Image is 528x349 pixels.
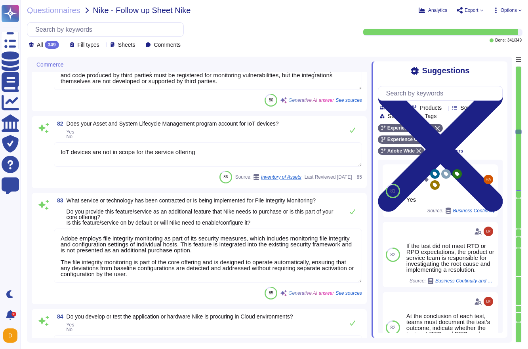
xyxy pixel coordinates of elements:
[37,42,43,48] span: All
[484,297,493,306] img: user
[382,86,502,100] input: Search by keywords
[67,120,279,127] span: Does your Asset and System Lifecycle Management program account for IoT devices?
[54,142,362,167] textarea: IoT devices are not in scope for the service offering
[27,6,80,14] span: Questionnaires
[67,313,293,320] span: Do you develop or test the application or hardware Nike is procuring in Cloud environments?
[484,175,493,184] img: user
[67,197,334,226] span: What service or technology has been contracted or is being implemented for File Integrity Monitor...
[54,59,362,90] textarea: No, all Adobe products are developed in-house, and Adobe does not outsource development. Any comp...
[435,278,495,283] span: Business Continuity and Disaster Recovery Program Overview [DATE]
[118,42,135,48] span: Sheets
[335,98,362,103] span: See sources
[269,291,273,295] span: 85
[3,328,17,343] img: user
[507,38,522,42] span: 341 / 349
[11,312,16,317] div: 9+
[54,198,63,203] span: 83
[335,291,362,296] span: See sources
[54,121,63,126] span: 82
[288,98,334,103] span: Generative AI answer
[495,38,506,42] span: Done:
[428,8,447,13] span: Analytics
[54,229,362,283] textarea: Adobe employs file integrity monitoring as part of its security measures, which includes monitori...
[406,243,495,273] div: If the test did not meet RTO or RPO expectations, the product or service team is responsible for ...
[45,41,59,49] div: 349
[261,175,301,179] span: Inventory of Assets
[484,227,493,236] img: user
[78,42,99,48] span: Fill types
[93,6,191,14] span: Nike - Follow up Sheet Nike
[2,327,23,344] button: user
[406,313,495,349] div: At the conclusion of each test, teams must document the test’s outcome, indicate whether the test...
[465,8,478,13] span: Export
[305,175,352,179] span: Last Reviewed [DATE]
[355,175,362,179] span: 85
[31,23,183,36] input: Search by keywords
[223,175,228,179] span: 86
[410,278,495,284] span: Source:
[36,62,63,67] span: Commerce
[54,314,63,319] span: 84
[154,42,181,48] span: Comments
[235,174,301,180] span: Source:
[288,291,334,296] span: Generative AI answer
[390,252,395,257] span: 82
[390,189,395,193] span: 81
[67,129,74,139] span: Yes No
[390,325,395,330] span: 82
[501,8,517,13] span: Options
[419,7,447,13] button: Analytics
[67,322,74,332] span: Yes No
[269,98,273,102] span: 80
